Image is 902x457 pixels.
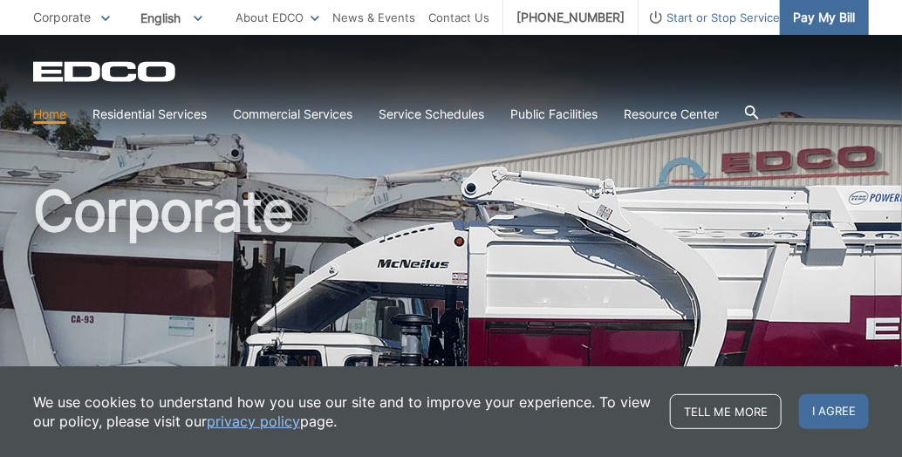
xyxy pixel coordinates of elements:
[236,8,319,27] a: About EDCO
[670,394,782,429] a: Tell me more
[207,412,300,431] a: privacy policy
[332,8,415,27] a: News & Events
[127,3,215,32] span: English
[33,10,91,24] span: Corporate
[233,105,352,124] a: Commercial Services
[510,105,598,124] a: Public Facilities
[379,105,484,124] a: Service Schedules
[92,105,207,124] a: Residential Services
[624,105,719,124] a: Resource Center
[799,394,869,429] span: I agree
[793,8,855,27] span: Pay My Bill
[33,392,653,431] p: We use cookies to understand how you use our site and to improve your experience. To view our pol...
[33,61,178,82] a: EDCD logo. Return to the homepage.
[428,8,489,27] a: Contact Us
[33,105,66,124] a: Home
